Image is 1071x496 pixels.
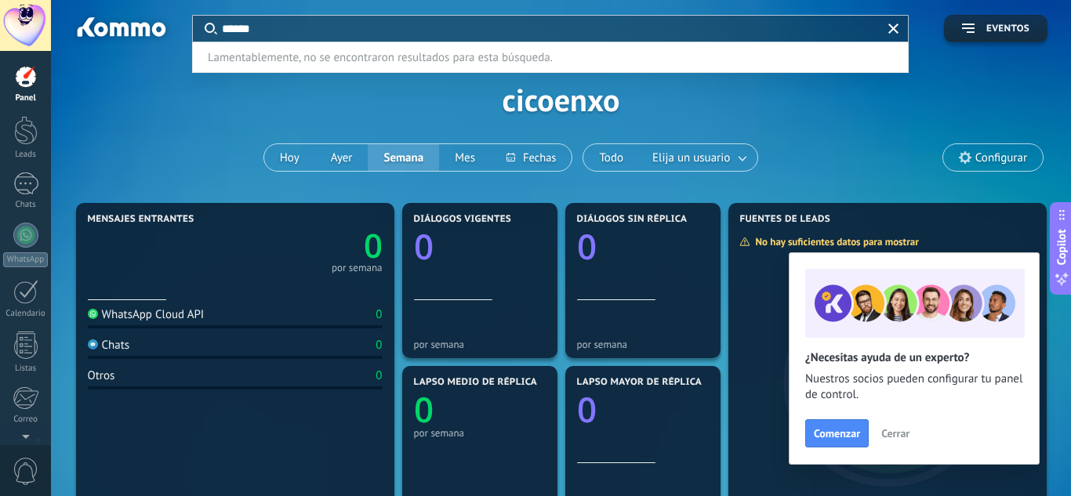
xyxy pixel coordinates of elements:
div: Listas [3,364,49,374]
div: Panel [3,93,49,103]
button: Cerrar [874,422,917,445]
span: Copilot [1054,229,1069,265]
div: Correo [3,415,49,425]
span: Nuestros socios pueden configurar tu panel de control. [805,371,1023,403]
div: Leads [3,150,49,160]
h2: ¿Necesitas ayuda de un experto? [805,350,1023,365]
div: WhatsApp [3,252,48,267]
span: Cerrar [881,428,909,439]
button: Comenzar [805,419,869,447]
div: Chats [3,200,49,210]
span: Eventos [986,24,1029,34]
span: Comenzar [814,428,860,439]
button: Eventos [944,15,1047,42]
div: Lamentablemente, no se encontraron resultados para esta búsqueda. [207,42,840,72]
div: Calendario [3,309,49,319]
